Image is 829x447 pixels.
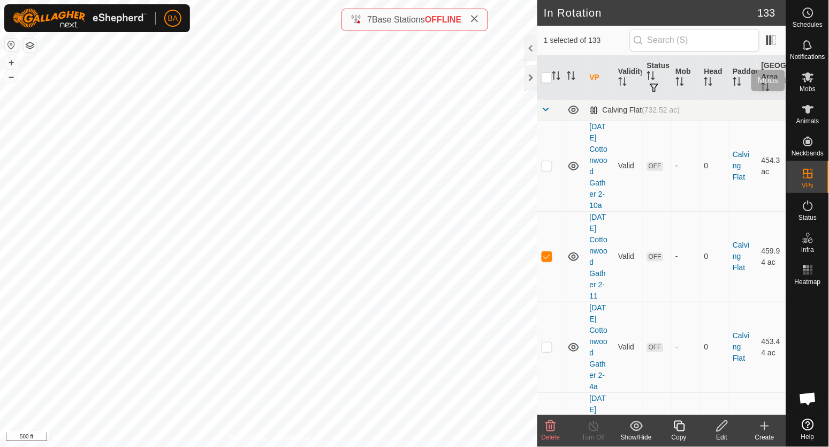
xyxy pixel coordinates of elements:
span: Heatmap [795,279,821,285]
span: Notifications [790,54,825,60]
span: BA [168,13,178,24]
div: - [676,160,696,172]
div: Show/Hide [615,433,658,442]
p-sorticon: Activate to sort [619,79,627,87]
a: Contact Us [279,433,311,443]
span: Mobs [800,86,816,92]
span: Schedules [793,21,823,28]
div: - [676,251,696,262]
th: Status [643,56,672,100]
span: Help [801,434,815,440]
p-sorticon: Activate to sort [567,73,576,81]
a: [DATE] Cottonwood Gather 2-10a [590,122,607,210]
div: Turn Off [572,433,615,442]
a: Help [787,414,829,444]
td: 459.94 ac [757,211,786,302]
div: Copy [658,433,701,442]
span: Base Stations [372,15,425,24]
div: Create [743,433,786,442]
th: [GEOGRAPHIC_DATA] Area [757,56,786,100]
span: OFF [647,343,663,352]
td: 0 [700,302,729,392]
button: + [5,56,18,69]
p-sorticon: Activate to sort [762,84,770,93]
div: - [676,341,696,353]
span: OFFLINE [425,15,461,24]
td: Valid [614,211,643,302]
a: Calving Flat [733,331,750,362]
span: 133 [758,5,775,21]
button: Map Layers [24,39,36,52]
span: Status [798,214,817,221]
th: Mob [672,56,701,100]
div: Open chat [792,383,824,415]
td: 0 [700,121,729,211]
span: Animals [796,118,819,124]
div: Edit [701,433,743,442]
div: Calving Flat [590,106,680,115]
a: Calving Flat [733,150,750,181]
th: Head [700,56,729,100]
th: Paddock [729,56,758,100]
span: 1 selected of 133 [544,35,629,46]
td: Valid [614,302,643,392]
span: (732.52 ac) [642,106,680,114]
a: [DATE] Cottonwood Gather 2-4a [590,303,607,391]
input: Search (S) [630,29,759,51]
span: Neckbands [792,150,824,157]
span: VPs [802,182,813,189]
span: Infra [801,247,814,253]
td: 454.3 ac [757,121,786,211]
span: Delete [542,434,560,441]
h2: In Rotation [544,6,757,19]
p-sorticon: Activate to sort [704,79,713,87]
a: Calving Flat [733,241,750,272]
span: 7 [367,15,372,24]
td: 0 [700,211,729,302]
th: Validity [614,56,643,100]
button: – [5,70,18,83]
img: Gallagher Logo [13,9,147,28]
a: Privacy Policy [226,433,267,443]
th: VP [585,56,614,100]
a: [DATE] Cottonwood Gather 2-11 [590,213,607,300]
td: Valid [614,121,643,211]
span: OFF [647,162,663,171]
td: 453.44 ac [757,302,786,392]
button: Reset Map [5,39,18,51]
span: OFF [647,252,663,262]
p-sorticon: Activate to sort [647,73,656,81]
p-sorticon: Activate to sort [733,79,742,87]
p-sorticon: Activate to sort [676,79,685,87]
p-sorticon: Activate to sort [552,73,561,81]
